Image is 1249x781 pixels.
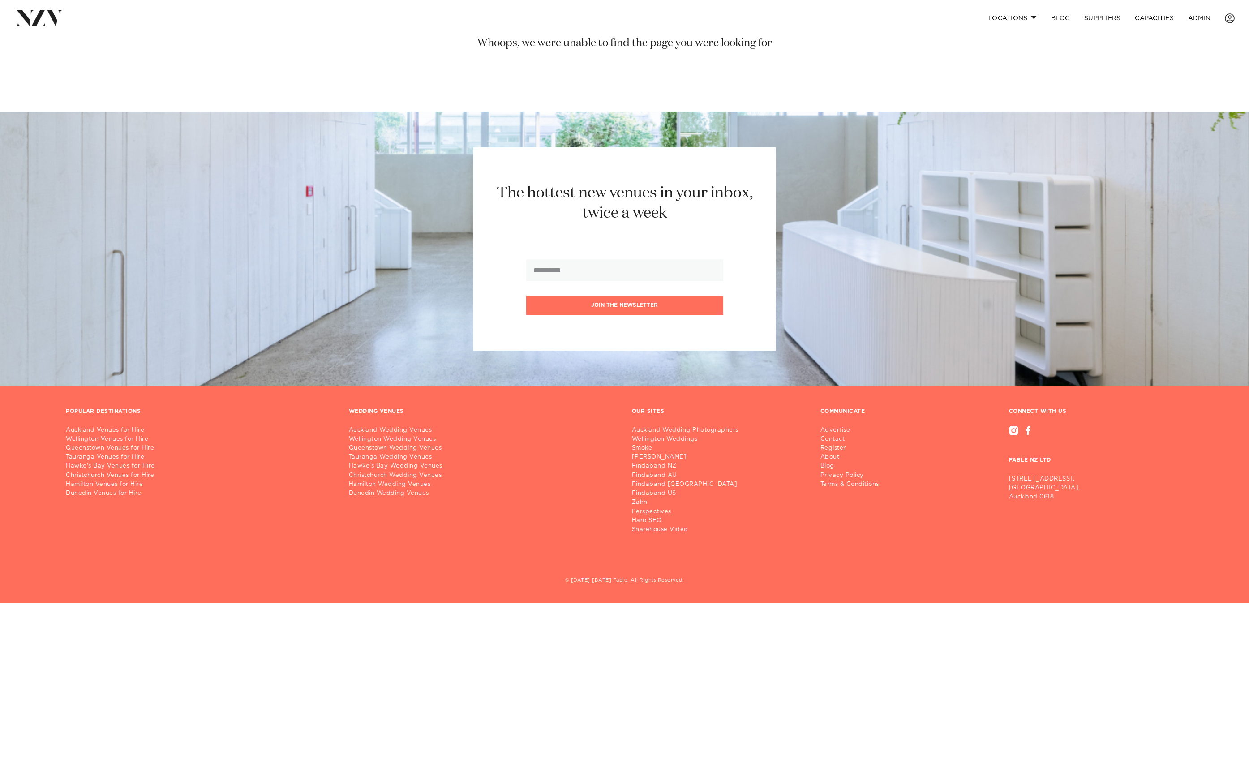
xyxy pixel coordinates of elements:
[349,453,618,462] a: Tauranga Wedding Venues
[632,480,746,489] a: Findaband [GEOGRAPHIC_DATA]
[349,489,618,498] a: Dunedin Wedding Venues
[66,453,335,462] a: Tauranga Venues for Hire
[349,444,618,453] a: Queenstown Wedding Venues
[1128,9,1181,28] a: Capacities
[632,516,746,525] a: Haro SEO
[820,471,886,480] a: Privacy Policy
[1009,435,1183,471] h3: FABLE NZ LTD
[349,435,618,444] a: Wellington Wedding Venues
[1181,9,1218,28] a: ADMIN
[1077,9,1128,28] a: SUPPLIERS
[632,435,746,444] a: Wellington Weddings
[66,408,141,415] h3: POPULAR DESTINATIONS
[632,489,746,498] a: Findaband US
[1044,9,1077,28] a: BLOG
[66,444,335,453] a: Queenstown Venues for Hire
[1009,475,1183,502] p: [STREET_ADDRESS], [GEOGRAPHIC_DATA], Auckland 0618
[632,426,746,435] a: Auckland Wedding Photographers
[981,9,1044,28] a: Locations
[632,525,746,534] a: Sharehouse Video
[820,435,886,444] a: Contact
[309,36,940,51] h3: Whoops, we were unable to find the page you were looking for
[632,408,665,415] h3: OUR SITES
[820,453,886,462] a: About
[820,408,865,415] h3: COMMUNICATE
[349,462,618,471] a: Hawke's Bay Wedding Venues
[66,577,1183,585] h5: © [DATE]-[DATE] Fable. All Rights Reserved.
[66,426,335,435] a: Auckland Venues for Hire
[66,471,335,480] a: Christchurch Venues for Hire
[349,426,618,435] a: Auckland Wedding Venues
[14,10,63,26] img: nzv-logo.png
[66,435,335,444] a: Wellington Venues for Hire
[632,498,746,507] a: Zahn
[632,444,746,453] a: Smoke
[1009,408,1183,415] h3: CONNECT WITH US
[66,462,335,471] a: Hawke's Bay Venues for Hire
[349,471,618,480] a: Christchurch Wedding Venues
[349,408,404,415] h3: WEDDING VENUES
[349,480,618,489] a: Hamilton Wedding Venues
[632,462,746,471] a: Findaband NZ
[820,480,886,489] a: Terms & Conditions
[632,507,746,516] a: Perspectives
[66,489,335,498] a: Dunedin Venues for Hire
[820,444,886,453] a: Register
[820,462,886,471] a: Blog
[485,183,764,223] h2: The hottest new venues in your inbox, twice a week
[632,453,746,462] a: [PERSON_NAME]
[66,480,335,489] a: Hamilton Venues for Hire
[820,426,886,435] a: Advertise
[526,296,723,315] button: Join the newsletter
[632,471,746,480] a: Findaband AU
